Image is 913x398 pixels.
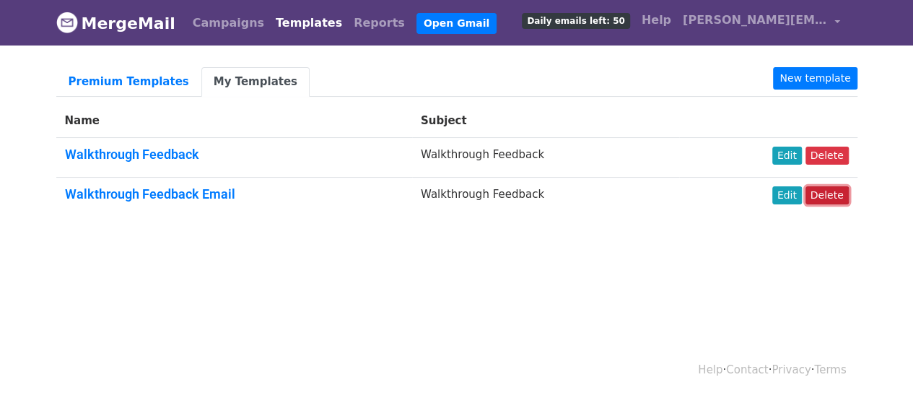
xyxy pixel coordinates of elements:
[270,9,348,38] a: Templates
[348,9,411,38] a: Reports
[636,6,677,35] a: Help
[677,6,846,40] a: [PERSON_NAME][EMAIL_ADDRESS][PERSON_NAME][DOMAIN_NAME]
[412,138,679,178] td: Walkthrough Feedback
[814,363,846,376] a: Terms
[56,12,78,33] img: MergeMail logo
[516,6,635,35] a: Daily emails left: 50
[522,13,629,29] span: Daily emails left: 50
[201,67,310,97] a: My Templates
[805,186,849,204] a: Delete
[65,147,199,162] a: Walkthrough Feedback
[698,363,722,376] a: Help
[772,363,811,376] a: Privacy
[56,104,412,138] th: Name
[56,67,201,97] a: Premium Templates
[841,329,913,398] iframe: Chat Widget
[65,186,235,202] a: Walkthrough Feedback Email
[187,9,270,38] a: Campaigns
[773,67,857,90] a: New template
[683,12,827,29] span: [PERSON_NAME][EMAIL_ADDRESS][PERSON_NAME][DOMAIN_NAME]
[805,147,849,165] a: Delete
[772,186,802,204] a: Edit
[726,363,768,376] a: Contact
[412,104,679,138] th: Subject
[56,8,175,38] a: MergeMail
[772,147,802,165] a: Edit
[416,13,497,34] a: Open Gmail
[412,177,679,216] td: Walkthrough Feedback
